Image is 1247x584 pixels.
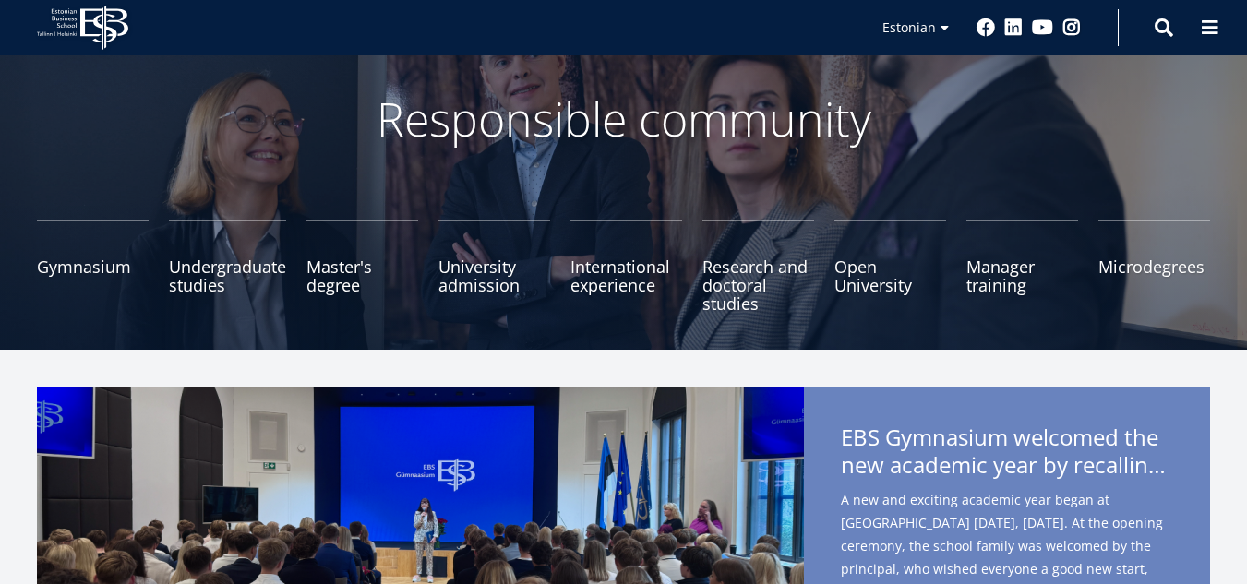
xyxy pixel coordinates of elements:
[169,256,286,296] font: Undergraduate studies
[169,220,286,313] a: Undergraduate studies
[841,422,1158,452] font: EBS Gymnasium welcomed the
[306,220,418,313] a: Master's degree
[438,220,550,313] a: University admission
[377,88,871,150] font: Responsible community
[570,256,670,296] font: International experience
[834,256,912,296] font: Open University
[570,220,682,313] a: International experience
[1098,220,1210,313] a: Microdegrees
[37,256,131,278] font: Gymnasium
[966,220,1078,313] a: Manager training
[834,220,946,313] a: Open University
[702,256,808,315] font: Research and doctoral studies
[37,220,149,313] a: Gymnasium
[1098,256,1205,278] font: Microdegrees
[702,220,814,313] a: Research and doctoral studies
[438,256,520,296] font: University admission
[306,256,372,296] font: Master's degree
[966,256,1035,296] font: Manager training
